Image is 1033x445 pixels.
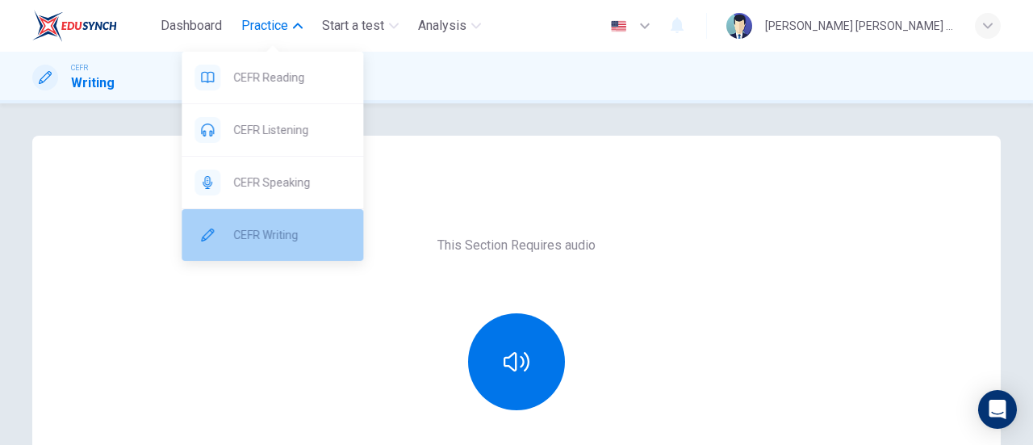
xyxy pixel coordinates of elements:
button: Dashboard [154,11,228,40]
a: EduSynch logo [32,10,154,42]
div: CEFR Listening [182,104,363,156]
span: CEFR Writing [233,225,350,245]
div: CEFR Reading [182,52,363,103]
span: Practice [241,16,288,36]
button: Start a test [316,11,405,40]
span: Analysis [418,16,466,36]
h6: This Section Requires audio [437,236,596,255]
span: Start a test [322,16,384,36]
span: CEFR [71,62,88,73]
button: Analysis [412,11,487,40]
img: EduSynch logo [32,10,117,42]
div: Open Intercom Messenger [978,390,1017,429]
span: Dashboard [161,16,222,36]
div: [PERSON_NAME] [PERSON_NAME] JEPRINUS [765,16,956,36]
div: CEFR Writing [182,209,363,261]
h1: Writing [71,73,115,93]
span: CEFR Reading [233,68,350,87]
span: CEFR Listening [233,120,350,140]
img: Profile picture [726,13,752,39]
button: Practice [235,11,309,40]
div: CEFR Speaking [182,157,363,208]
span: CEFR Speaking [233,173,350,192]
img: en [609,20,629,32]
